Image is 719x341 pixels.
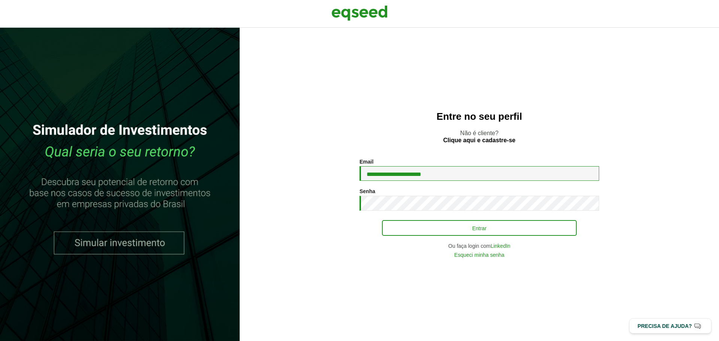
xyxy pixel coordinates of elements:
[443,137,516,143] a: Clique aqui e cadastre-se
[454,252,504,258] a: Esqueci minha senha
[359,243,599,249] div: Ou faça login com
[382,220,577,236] button: Entrar
[331,4,388,22] img: EqSeed Logo
[359,189,375,194] label: Senha
[255,111,704,122] h2: Entre no seu perfil
[255,130,704,144] p: Não é cliente?
[491,243,510,249] a: LinkedIn
[359,159,373,164] label: Email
